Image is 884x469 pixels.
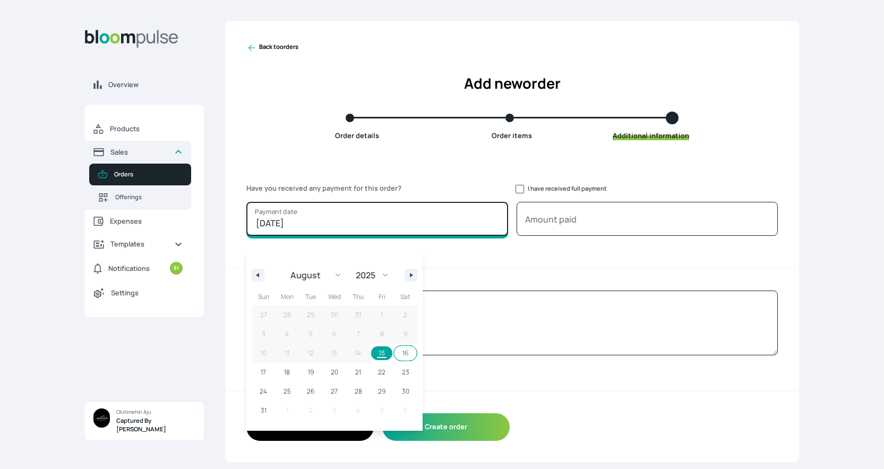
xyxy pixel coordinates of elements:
span: 25 [284,382,291,401]
span: 30 [402,382,409,401]
span: Templates [110,239,166,249]
button: 4 [276,325,299,344]
span: Tue [299,288,323,305]
button: 30 [393,382,417,401]
span: Wed [323,288,347,305]
span: 8 [380,325,384,344]
span: Offerings [115,193,183,202]
button: 28 [346,382,370,401]
span: 9 [404,325,407,344]
span: 6 [332,325,336,344]
span: Orders [114,170,183,179]
span: 3 [262,325,265,344]
button: 6 [323,325,347,344]
span: 15 [379,344,385,363]
button: 9 [393,325,417,344]
span: 24 [260,382,267,401]
span: Fri [370,288,394,305]
button: 19 [299,363,323,382]
small: 81 [170,262,183,275]
button: 10 [252,344,276,363]
span: 4 [285,325,289,344]
button: 26 [299,382,323,401]
span: Have you received any payment for this order? [246,183,512,193]
span: Thu [346,288,370,305]
button: 18 [276,363,299,382]
span: 7 [357,325,360,344]
a: Offerings [89,185,191,210]
button: 22 [370,363,394,382]
a: Notifications81 [85,255,191,281]
span: Sat [393,288,417,305]
span: 2 [404,305,407,325]
button: 5 [299,325,323,344]
span: 11 [285,344,289,363]
span: Settings [111,288,183,298]
span: 12 [308,344,314,363]
h2: Add new order [246,73,778,95]
label: I have received full payment [528,184,607,192]
span: Expenses [110,216,183,226]
button: 7 [346,325,370,344]
a: Templates [85,233,191,255]
span: Products [110,124,183,134]
span: Overview [108,80,195,90]
span: 1 [381,305,383,325]
span: 23 [402,363,409,382]
span: 5 [309,325,313,344]
button: 25 [276,382,299,401]
a: Sales [85,141,191,164]
aside: Sidebar [85,21,204,456]
img: Bloom Logo [85,30,178,48]
button: 8 [370,325,394,344]
a: Back toorders [246,42,298,53]
button: Create order [382,413,510,440]
a: Orders [89,164,191,185]
a: Products [85,117,191,141]
button: 31 [252,401,276,420]
a: Expenses [85,210,191,233]
span: 21 [355,363,361,382]
span: 22 [378,363,385,382]
span: 20 [331,363,338,382]
button: 27 [323,382,347,401]
span: 13 [331,344,337,363]
span: Order items [492,131,532,140]
span: Notifications [108,263,150,274]
button: 20 [323,363,347,382]
span: 17 [261,363,266,382]
button: 21 [346,363,370,382]
button: 13 [323,344,347,363]
span: 26 [307,382,314,401]
span: 14 [355,344,361,363]
a: Settings [85,281,191,304]
button: 29 [370,382,394,401]
span: 28 [355,382,362,401]
button: 16 [393,344,417,363]
span: Mon [276,288,299,305]
span: 18 [284,363,290,382]
span: Olutimehin Aju [116,408,151,416]
button: 11 [276,344,299,363]
span: Sales [110,147,166,157]
span: Order details [335,131,379,140]
button: 24 [252,382,276,401]
span: 27 [331,382,338,401]
button: 14 [346,344,370,363]
button: 1 [370,305,394,325]
button: 15 [370,344,394,363]
span: 29 [378,382,385,401]
span: Additional information [613,131,689,140]
a: Overview [85,73,204,96]
span: Sun [252,288,276,305]
span: Captured By [PERSON_NAME] [116,416,191,434]
span: 31 [261,401,267,420]
button: 12 [299,344,323,363]
button: 3 [252,325,276,344]
button: 17 [252,363,276,382]
button: 2 [393,305,417,325]
button: 23 [393,363,417,382]
span: 10 [261,344,267,363]
span: 16 [402,344,408,363]
span: 19 [308,363,314,382]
